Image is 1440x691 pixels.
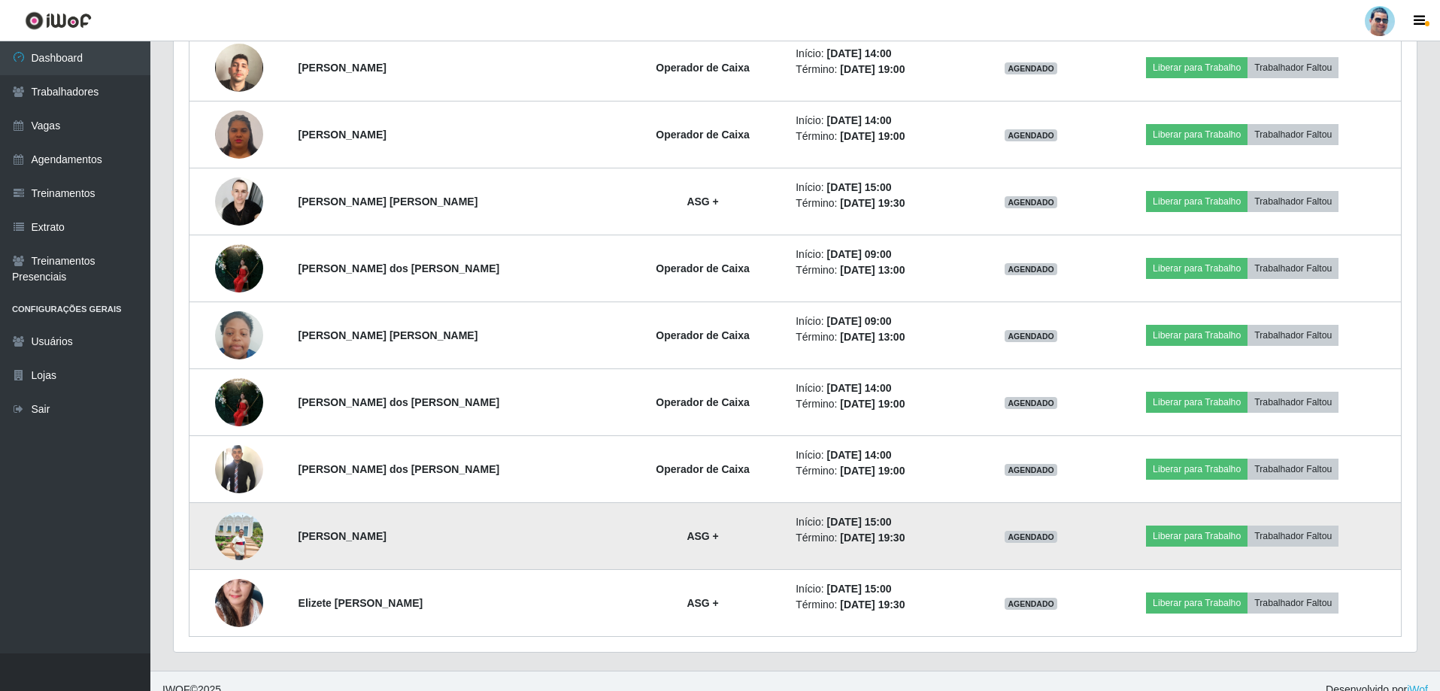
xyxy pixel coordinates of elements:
img: 1751968749933.jpeg [215,236,263,300]
button: Liberar para Trabalho [1146,593,1247,614]
span: AGENDADO [1005,397,1057,409]
span: AGENDADO [1005,330,1057,342]
button: Trabalhador Faltou [1247,258,1338,279]
li: Início: [796,247,969,262]
time: [DATE] 19:30 [840,532,905,544]
strong: [PERSON_NAME] [299,530,387,542]
time: [DATE] 09:00 [826,248,891,260]
li: Término: [796,597,969,613]
time: [DATE] 19:00 [840,398,905,410]
time: [DATE] 19:00 [840,63,905,75]
time: [DATE] 14:00 [826,47,891,59]
time: [DATE] 13:00 [840,264,905,276]
strong: [PERSON_NAME] dos [PERSON_NAME] [299,396,500,408]
strong: Operador de Caixa [656,62,750,74]
button: Liberar para Trabalho [1146,124,1247,145]
button: Trabalhador Faltou [1247,191,1338,212]
li: Término: [796,396,969,412]
li: Término: [796,329,969,345]
time: [DATE] 19:30 [840,197,905,209]
time: [DATE] 09:00 [826,315,891,327]
time: [DATE] 14:00 [826,114,891,126]
time: [DATE] 19:00 [840,465,905,477]
strong: ASG + [687,597,718,609]
img: 1747925689059.jpeg [215,169,263,233]
time: [DATE] 19:00 [840,130,905,142]
button: Trabalhador Faltou [1247,124,1338,145]
time: [DATE] 14:00 [826,449,891,461]
button: Liberar para Trabalho [1146,325,1247,346]
li: Início: [796,380,969,396]
img: CoreUI Logo [25,11,92,30]
li: Término: [796,129,969,144]
li: Término: [796,463,969,479]
li: Início: [796,113,969,129]
button: Trabalhador Faltou [1247,392,1338,413]
strong: Operador de Caixa [656,463,750,475]
time: [DATE] 15:00 [826,181,891,193]
li: Início: [796,581,969,597]
li: Início: [796,46,969,62]
time: [DATE] 13:00 [840,331,905,343]
button: Trabalhador Faltou [1247,459,1338,480]
span: AGENDADO [1005,62,1057,74]
span: AGENDADO [1005,129,1057,141]
strong: Operador de Caixa [656,129,750,141]
strong: Operador de Caixa [656,396,750,408]
li: Início: [796,314,969,329]
button: Liberar para Trabalho [1146,459,1247,480]
span: AGENDADO [1005,464,1057,476]
button: Liberar para Trabalho [1146,57,1247,78]
span: AGENDADO [1005,531,1057,543]
strong: ASG + [687,530,718,542]
button: Liberar para Trabalho [1146,258,1247,279]
button: Liberar para Trabalho [1146,191,1247,212]
strong: [PERSON_NAME] [PERSON_NAME] [299,195,478,208]
img: 1751968749933.jpeg [215,370,263,434]
li: Início: [796,447,969,463]
strong: Elizete [PERSON_NAME] [299,597,423,609]
img: 1752886707341.jpeg [215,108,263,160]
strong: [PERSON_NAME] dos [PERSON_NAME] [299,463,500,475]
img: 1709225632480.jpeg [215,304,263,368]
button: Trabalhador Faltou [1247,325,1338,346]
li: Início: [796,514,969,530]
img: 1750022695210.jpeg [215,443,263,495]
time: [DATE] 15:00 [826,516,891,528]
button: Trabalhador Faltou [1247,526,1338,547]
img: 1739480983159.jpeg [215,25,263,111]
img: 1752882089703.jpeg [215,512,263,560]
span: AGENDADO [1005,263,1057,275]
strong: [PERSON_NAME] [299,129,387,141]
strong: Operador de Caixa [656,329,750,341]
button: Liberar para Trabalho [1146,392,1247,413]
strong: Operador de Caixa [656,262,750,274]
span: AGENDADO [1005,196,1057,208]
time: [DATE] 14:00 [826,382,891,394]
time: [DATE] 19:30 [840,599,905,611]
strong: ASG + [687,195,718,208]
button: Liberar para Trabalho [1146,526,1247,547]
button: Trabalhador Faltou [1247,593,1338,614]
strong: [PERSON_NAME] dos [PERSON_NAME] [299,262,500,274]
li: Término: [796,62,969,77]
img: 1703538078729.jpeg [215,552,263,653]
li: Término: [796,262,969,278]
li: Término: [796,530,969,546]
time: [DATE] 15:00 [826,583,891,595]
button: Trabalhador Faltou [1247,57,1338,78]
span: AGENDADO [1005,598,1057,610]
li: Início: [796,180,969,195]
li: Término: [796,195,969,211]
strong: [PERSON_NAME] [299,62,387,74]
strong: [PERSON_NAME] [PERSON_NAME] [299,329,478,341]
